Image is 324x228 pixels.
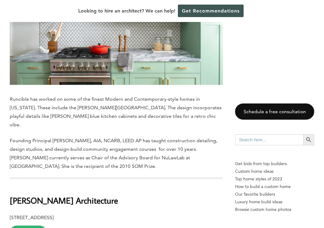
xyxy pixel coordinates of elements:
span: Founding Principal [PERSON_NAME], AIA, NCARB, LEED AP has taught construction detailing, design s... [10,138,217,169]
iframe: Drift Widget Chat Controller [207,184,317,221]
a: Schedule a free consultation [235,103,314,120]
a: Get Recommendations [178,5,244,17]
a: Custom home ideas [235,168,314,175]
span: Runcible has worked on some of the finest Modern and Contemporary-style homes in [US_STATE]. Thes... [10,96,222,128]
svg: Search [305,136,312,143]
a: How to build a custom home [235,183,314,190]
b: [PERSON_NAME] Architecture [10,195,118,206]
p: Get bids from top builders [235,160,314,168]
b: [STREET_ADDRESS] [10,215,53,220]
input: Search here... [235,134,303,145]
a: Top home styles of 2023 [235,175,314,183]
